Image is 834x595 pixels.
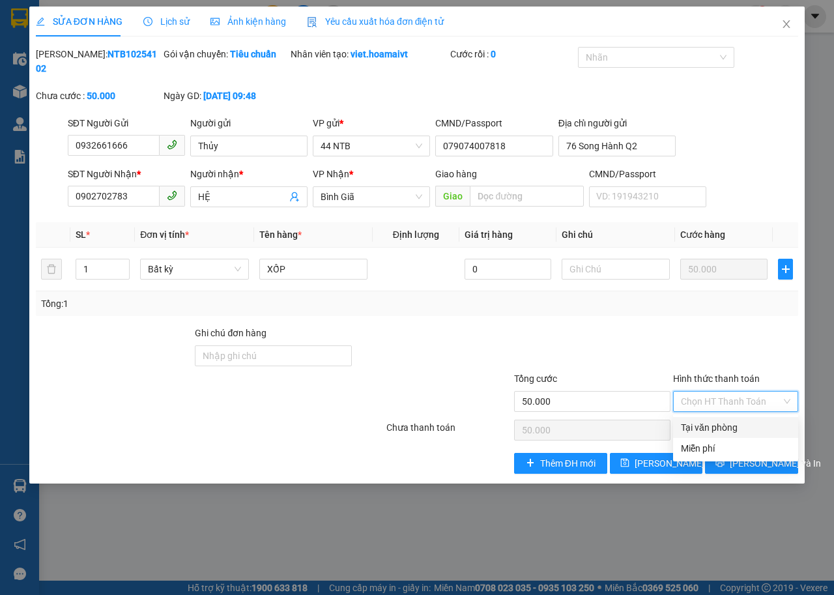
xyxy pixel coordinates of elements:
[11,94,203,111] div: Tên hàng: HỘP ( : 1 )
[11,11,102,27] div: 44 NTB
[11,27,102,42] div: NGA
[435,116,553,130] div: CMND/Passport
[680,259,768,280] input: 0
[259,259,367,280] input: VD: Bàn, Ghế
[313,169,349,179] span: VP Nhận
[681,420,790,435] div: Tại văn phòng
[148,259,240,279] span: Bất kỳ
[68,167,185,181] div: SĐT Người Nhận
[435,186,470,207] span: Giao
[715,458,725,469] span: printer
[321,187,422,207] span: Bình Giã
[36,47,161,76] div: [PERSON_NAME]:
[680,229,725,240] span: Cước hàng
[351,49,408,59] b: viet.hoamaivt
[190,167,308,181] div: Người nhận
[673,373,760,384] label: Hình thức thanh toán
[36,89,161,103] div: Chưa cước :
[140,229,189,240] span: Đơn vị tính
[36,16,122,27] span: SỬA ĐƠN HÀNG
[558,136,676,156] input: Địa chỉ của người gửi
[681,441,790,456] div: Miễn phí
[558,116,676,130] div: Địa chỉ người gửi
[111,11,203,27] div: Bình Giã
[526,458,535,469] span: plus
[36,17,45,26] span: edit
[291,47,448,61] div: Nhân viên tạo:
[109,68,204,87] div: 30.000
[562,259,670,280] input: Ghi Chú
[41,297,323,311] div: Tổng: 1
[465,229,513,240] span: Giá trị hàng
[781,19,792,29] span: close
[87,91,115,101] b: 50.000
[610,453,703,474] button: save[PERSON_NAME] thay đổi
[41,259,62,280] button: delete
[195,328,266,338] label: Ghi chú đơn hàng
[68,116,185,130] div: SĐT Người Gửi
[111,42,203,61] div: 0907680879
[313,116,430,130] div: VP gửi
[470,186,583,207] input: Dọc đường
[210,17,220,26] span: picture
[321,136,422,156] span: 44 NTB
[307,16,444,27] span: Yêu cầu xuất hóa đơn điện tử
[143,16,190,27] span: Lịch sử
[167,139,177,150] span: phone
[450,47,575,61] div: Cước rồi :
[540,456,596,471] span: Thêm ĐH mới
[779,264,792,274] span: plus
[307,17,317,27] img: icon
[190,116,308,130] div: Người gửi
[210,16,286,27] span: Ảnh kiện hàng
[195,345,352,366] input: Ghi chú đơn hàng
[11,42,102,61] div: 0947217249
[393,229,439,240] span: Định lượng
[167,190,177,201] span: phone
[203,91,256,101] b: [DATE] 09:48
[143,17,152,26] span: clock-circle
[730,456,821,471] span: [PERSON_NAME] và In
[76,229,86,240] span: SL
[514,453,607,474] button: plusThêm ĐH mới
[620,458,629,469] span: save
[164,89,289,103] div: Ngày GD:
[259,229,302,240] span: Tên hàng
[635,456,739,471] span: [PERSON_NAME] thay đổi
[589,167,706,181] div: CMND/Passport
[514,373,557,384] span: Tổng cước
[556,222,675,248] th: Ghi chú
[681,392,790,411] span: Chọn HT Thanh Toán
[778,259,793,280] button: plus
[289,192,300,202] span: user-add
[385,420,513,443] div: Chưa thanh toán
[164,47,289,61] div: Gói vận chuyển:
[768,7,805,43] button: Close
[117,93,134,111] span: SL
[111,27,203,42] div: HẢI
[435,169,477,179] span: Giao hàng
[11,12,31,26] span: Gửi:
[705,453,798,474] button: printer[PERSON_NAME] và In
[109,72,120,85] span: C :
[491,49,496,59] b: 0
[111,12,143,26] span: Nhận:
[230,49,276,59] b: Tiêu chuẩn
